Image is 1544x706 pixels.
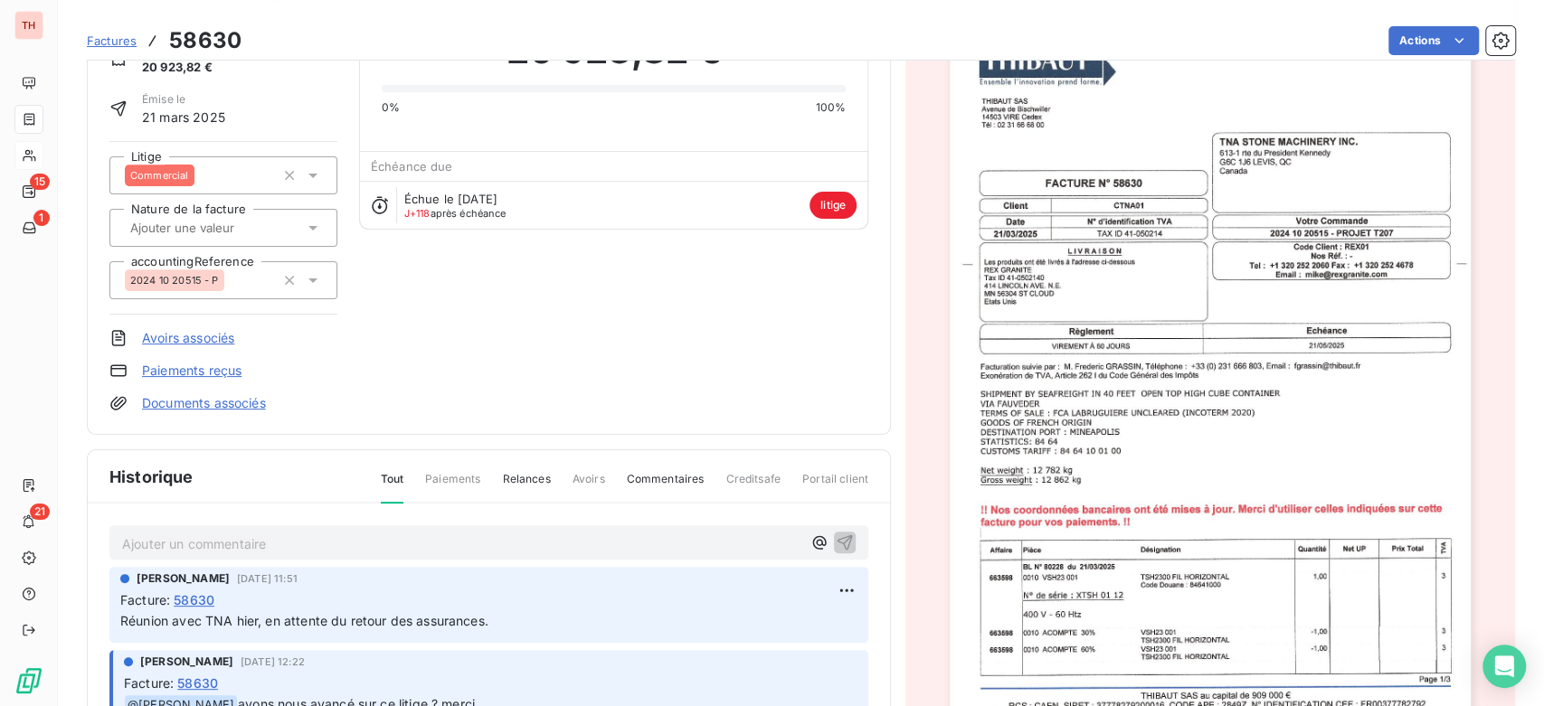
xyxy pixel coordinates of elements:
span: Portail client [802,471,868,502]
span: Facture : [124,673,174,692]
span: [PERSON_NAME] [140,654,233,670]
a: Paiements reçus [142,362,242,380]
img: Logo LeanPay [14,666,43,695]
span: 100% [815,99,846,116]
span: [DATE] 12:22 [241,656,305,667]
span: litige [810,192,857,219]
span: 21 [30,504,50,520]
span: 1 [33,210,50,226]
button: Actions [1388,26,1479,55]
span: 20 923,82 € [142,59,216,77]
span: Paiements [425,471,480,502]
span: Creditsafe [725,471,781,502]
span: [DATE] 11:51 [237,573,298,584]
a: Avoirs associés [142,329,234,347]
span: Commercial [130,170,189,181]
span: après échéance [404,208,507,219]
div: Open Intercom Messenger [1482,645,1526,688]
a: Factures [87,32,137,50]
span: Factures [87,33,137,48]
span: 0% [382,99,400,116]
input: Ajouter une valeur [128,220,310,236]
span: 58630 [177,673,218,692]
span: J+118 [404,207,431,220]
span: Facture : [120,590,170,609]
span: Échue le [DATE] [404,192,497,206]
span: 15 [30,174,50,190]
span: Relances [502,471,550,502]
span: Avoirs [573,471,605,502]
span: Émise le [142,91,225,108]
span: 21 mars 2025 [142,108,225,127]
span: 58630 [174,590,214,609]
h3: 58630 [169,24,242,57]
span: Tout [381,471,404,504]
span: 2024 10 20515 - P [130,275,219,286]
a: Documents associés [142,394,266,412]
span: Réunion avec TNA hier, en attente du retour des assurances. [120,613,488,628]
span: Commentaires [627,471,705,502]
span: [PERSON_NAME] [137,570,230,587]
span: Échéance due [371,159,453,174]
span: Historique [109,465,194,489]
div: TH [14,11,43,40]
